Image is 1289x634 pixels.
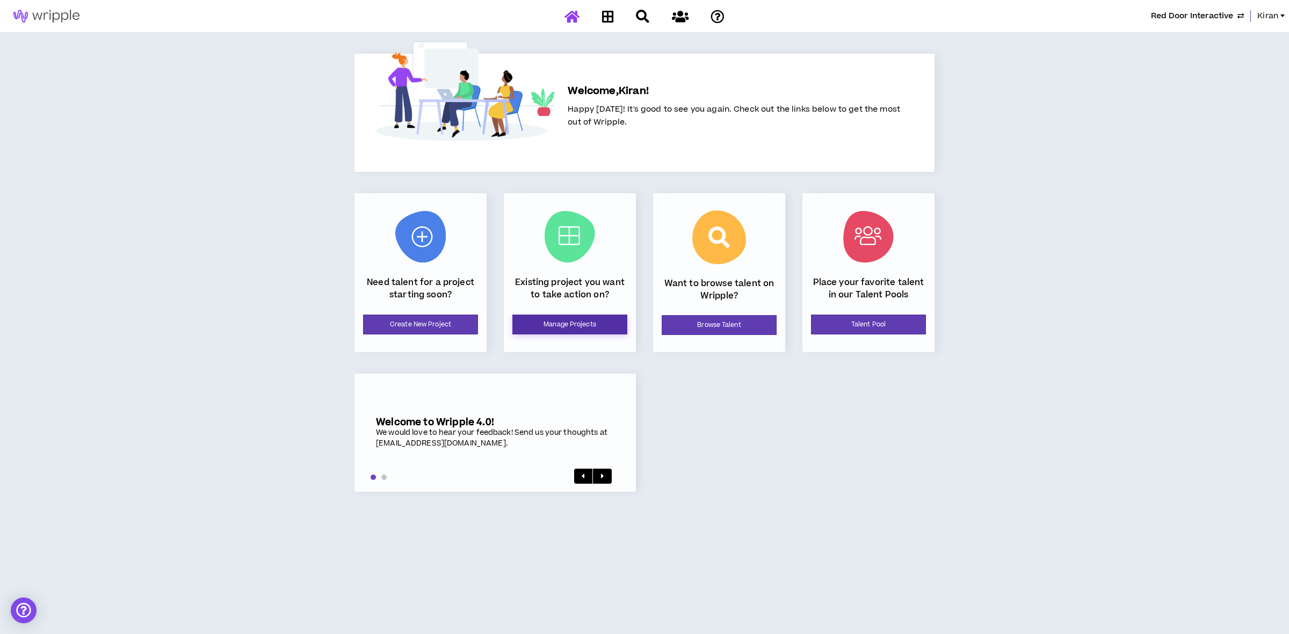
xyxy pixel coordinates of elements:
span: Kiran [1257,10,1278,22]
a: Browse Talent [662,315,777,335]
span: Happy [DATE]! It's good to see you again. Check out the links below to get the most out of Wripple. [568,104,900,128]
h5: Welcome, Kiran ! [568,84,900,99]
span: Red Door Interactive [1151,10,1233,22]
p: Want to browse talent on Wripple? [662,278,777,302]
div: We would love to hear your feedback! Send us your thoughts at [EMAIL_ADDRESS][DOMAIN_NAME]. [376,428,614,449]
img: New Project [395,211,446,263]
p: Place your favorite talent in our Talent Pools [811,276,926,301]
button: Red Door Interactive [1151,10,1244,22]
a: Talent Pool [811,315,926,334]
p: Existing project you want to take action on? [512,276,627,301]
div: Open Intercom Messenger [11,597,37,623]
img: Current Projects [545,211,595,263]
a: Manage Projects [512,315,627,334]
a: Create New Project [363,315,478,334]
p: Need talent for a project starting soon? [363,276,478,301]
img: Talent Pool [843,211,894,263]
h5: Welcome to Wripple 4.0! [376,417,614,428]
